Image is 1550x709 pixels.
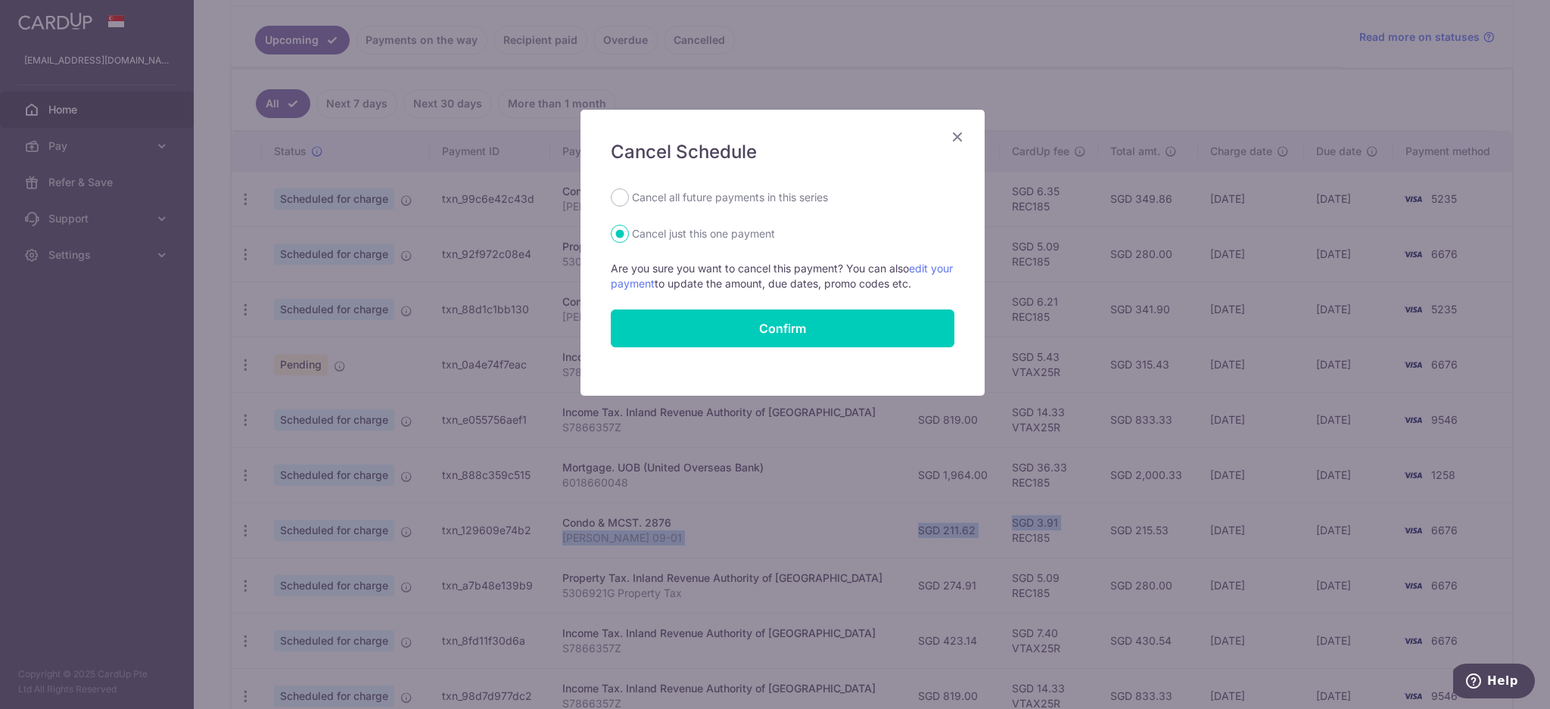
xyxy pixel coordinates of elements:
[948,128,966,146] button: Close
[632,225,775,243] label: Cancel just this one payment
[632,188,828,207] label: Cancel all future payments in this series
[611,140,954,164] h5: Cancel Schedule
[611,261,954,291] p: Are you sure you want to cancel this payment? You can also to update the amount, due dates, promo...
[611,309,954,347] button: Confirm
[1453,664,1535,701] iframe: Opens a widget where you can find more information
